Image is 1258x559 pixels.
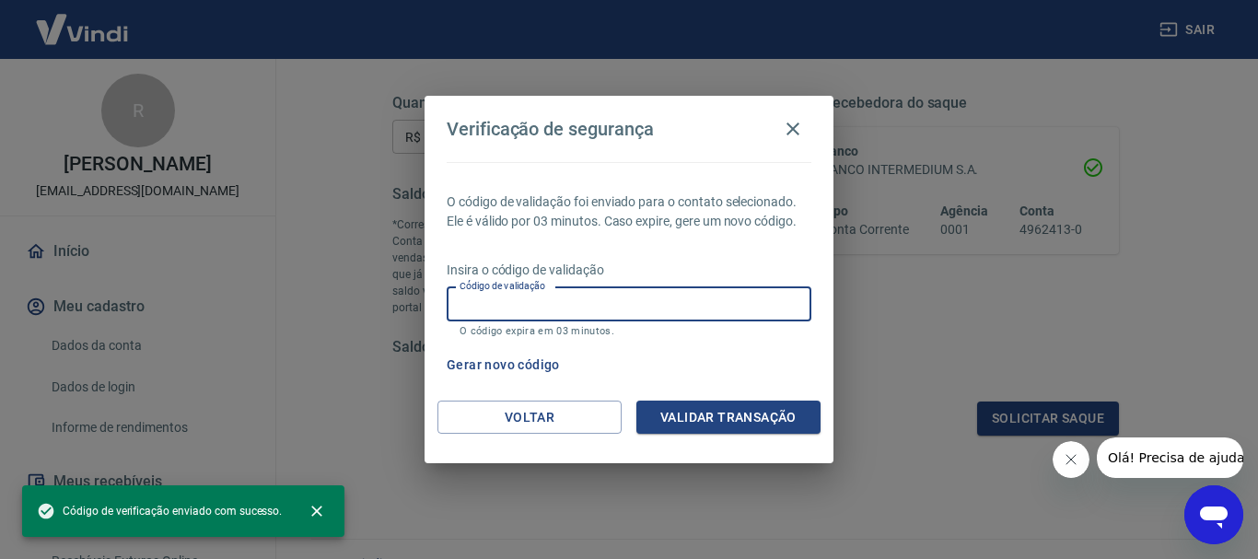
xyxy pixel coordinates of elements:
[1053,441,1089,478] iframe: Fechar mensagem
[1097,437,1243,478] iframe: Mensagem da empresa
[437,401,622,435] button: Voltar
[11,13,155,28] span: Olá! Precisa de ajuda?
[460,279,545,293] label: Código de validação
[447,192,811,231] p: O código de validação foi enviado para o contato selecionado. Ele é válido por 03 minutos. Caso e...
[297,491,337,531] button: close
[439,348,567,382] button: Gerar novo código
[460,325,798,337] p: O código expira em 03 minutos.
[447,118,654,140] h4: Verificação de segurança
[1184,485,1243,544] iframe: Botão para abrir a janela de mensagens
[37,502,282,520] span: Código de verificação enviado com sucesso.
[636,401,821,435] button: Validar transação
[447,261,811,280] p: Insira o código de validação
